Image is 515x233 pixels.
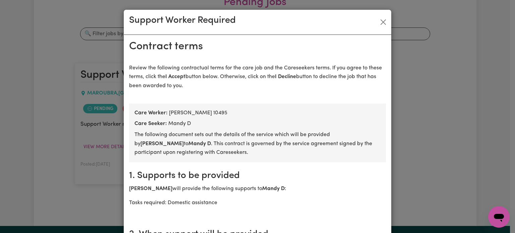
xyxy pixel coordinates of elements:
p: Tasks required: Domestic assistance [129,198,386,207]
div: [PERSON_NAME] 10495 [134,109,381,117]
p: The following document sets out the details of the service which will be provided by to . This co... [134,130,381,157]
h2: 1. Supports to be provided [129,170,386,182]
strong: I Decline [275,74,296,79]
p: Review the following contractual terms for the care job and the Careseekers terms. If you agree t... [129,64,386,90]
iframe: Button to launch messaging window [488,206,510,228]
h2: Contract terms [129,40,386,53]
b: Care Worker: [134,110,168,116]
button: Close [378,17,389,27]
p: will provide the following supports to : [129,184,386,193]
b: Mandy D [262,186,285,191]
h3: Support Worker Required [129,15,236,26]
b: [PERSON_NAME] [140,141,184,147]
b: Care Seeker: [134,121,167,126]
strong: I Accept [165,74,185,79]
b: [PERSON_NAME] [129,186,172,191]
b: Mandy D [188,141,211,147]
div: Mandy D [134,120,381,128]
